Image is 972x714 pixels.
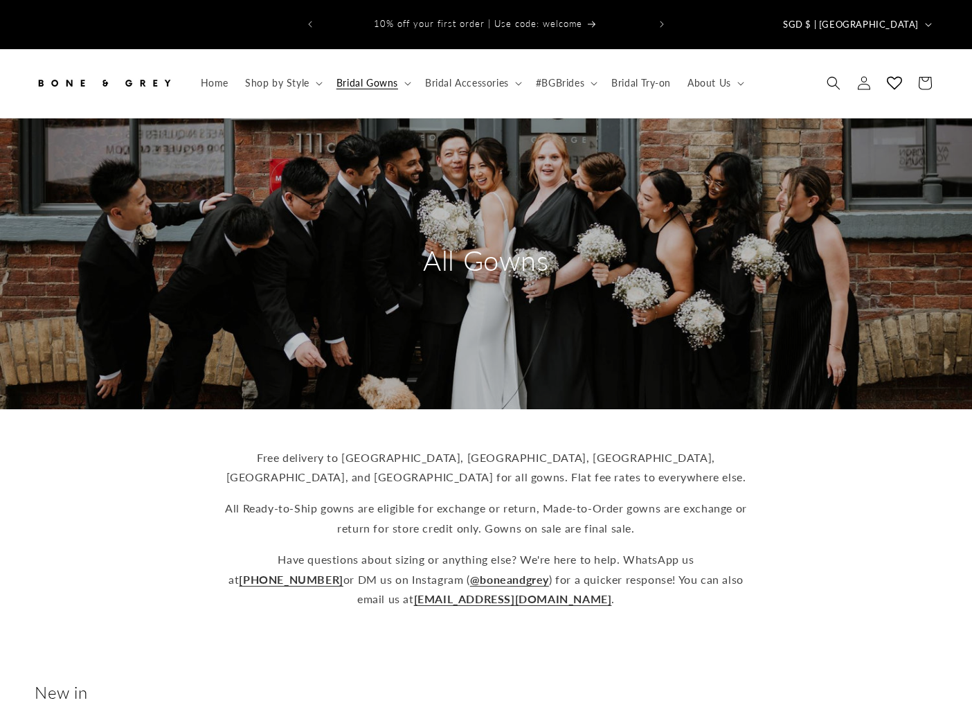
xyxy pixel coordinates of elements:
[201,77,228,89] span: Home
[374,18,582,29] span: 10% off your first order | Use code: welcome
[775,11,937,37] button: SGD $ | [GEOGRAPHIC_DATA]
[216,499,756,539] p: All Ready-to-Ship gowns are eligible for exchange or return, Made-to-Order gowns are exchange or ...
[354,242,618,278] h2: All Gowns
[239,573,343,586] a: [PHONE_NUMBER]
[528,69,603,98] summary: #BGBrides
[192,69,237,98] a: Home
[425,77,509,89] span: Bridal Accessories
[336,77,398,89] span: Bridal Gowns
[679,69,750,98] summary: About Us
[414,592,612,605] a: [EMAIL_ADDRESS][DOMAIN_NAME]
[216,448,756,488] p: Free delivery to [GEOGRAPHIC_DATA], [GEOGRAPHIC_DATA], [GEOGRAPHIC_DATA], [GEOGRAPHIC_DATA], and ...
[417,69,528,98] summary: Bridal Accessories
[245,77,309,89] span: Shop by Style
[818,68,849,98] summary: Search
[611,77,671,89] span: Bridal Try-on
[216,550,756,609] p: Have questions about sizing or anything else? We're here to help. WhatsApp us at or DM us on Inst...
[295,11,325,37] button: Previous announcement
[237,69,328,98] summary: Shop by Style
[783,18,919,32] span: SGD $ | [GEOGRAPHIC_DATA]
[647,11,677,37] button: Next announcement
[470,573,549,586] a: @boneandgrey
[687,77,731,89] span: About Us
[30,63,179,104] a: Bone and Grey Bridal
[536,77,584,89] span: #BGBrides
[35,681,937,703] h2: New in
[328,69,417,98] summary: Bridal Gowns
[603,69,679,98] a: Bridal Try-on
[35,68,173,98] img: Bone and Grey Bridal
